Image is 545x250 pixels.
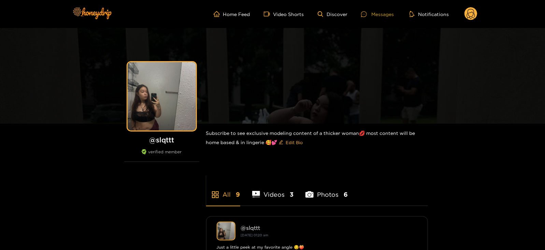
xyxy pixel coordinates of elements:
a: Home Feed [214,11,250,17]
li: All [206,175,240,206]
button: editEdit Bio [277,137,304,148]
small: [DATE] 01:20 am [241,233,269,237]
span: video-camera [264,11,273,17]
span: appstore [211,191,219,199]
li: Videos [252,175,294,206]
span: home [214,11,223,17]
div: verified member [124,149,199,162]
img: slqttt [217,222,235,240]
span: 3 [290,190,293,199]
li: Photos [305,175,348,206]
span: Edit Bio [286,139,303,146]
div: @ slqttt [241,225,417,231]
h1: @ slqttt [124,136,199,144]
button: Notifications [407,11,451,17]
span: 9 [236,190,240,199]
div: Subscribe to see exclusive modeling content of a thicker woman💋 most content will be home based &... [206,124,428,153]
div: Messages [361,10,394,18]
a: Video Shorts [264,11,304,17]
span: 6 [344,190,348,199]
span: edit [279,140,283,145]
a: Discover [318,11,347,17]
